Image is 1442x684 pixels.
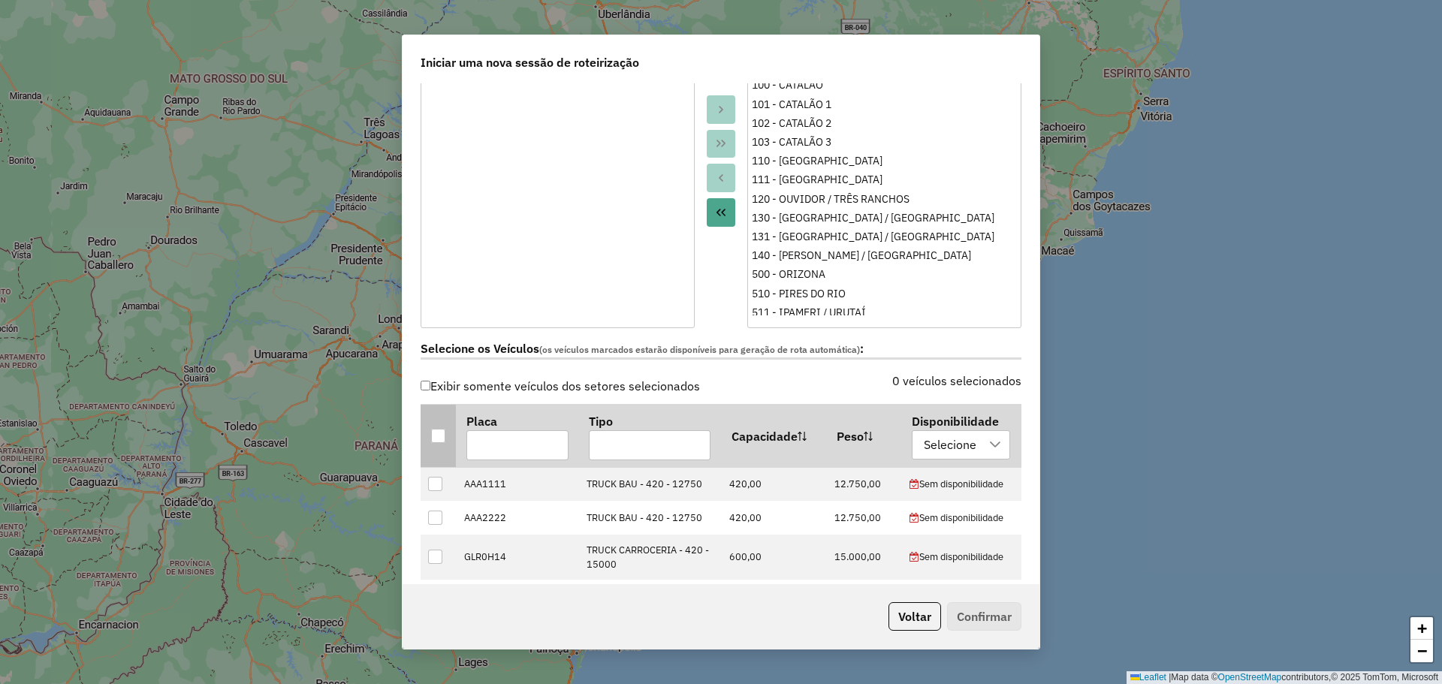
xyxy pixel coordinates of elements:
[752,305,1017,321] div: 511 - IPAMERI / URUTAÍ
[578,405,721,467] th: Tipo
[752,248,1017,264] div: 140 - [PERSON_NAME] / [GEOGRAPHIC_DATA]
[721,467,826,501] td: 420,00
[910,477,1013,491] div: Sem disponibilidade
[888,602,941,631] button: Voltar
[910,550,1013,564] div: Sem disponibilidade
[826,501,901,535] td: 12.750,00
[752,229,1017,245] div: 131 - [GEOGRAPHIC_DATA] / [GEOGRAPHIC_DATA]
[456,535,578,579] td: GLR0H14
[919,431,982,460] div: Selecione
[1218,672,1282,682] a: OpenStreetMap
[826,580,901,624] td: 4.500,00
[752,153,1017,169] div: 110 - [GEOGRAPHIC_DATA]
[721,580,826,624] td: 84,00
[1130,672,1166,682] a: Leaflet
[421,53,639,71] span: Iniciar uma nova sessão de roteirização
[752,134,1017,150] div: 103 - CATALÃO 3
[721,501,826,535] td: 420,00
[421,339,1021,360] label: Selecione os Veículos :
[1417,641,1427,660] span: −
[456,580,578,624] td: KBF2245
[721,535,826,579] td: 600,00
[752,116,1017,131] div: 102 - CATALÃO 2
[910,553,919,562] i: 'Roteirizador.NaoPossuiAgenda' | translate
[1127,671,1442,684] div: Map data © contributors,© 2025 TomTom, Microsoft
[752,172,1017,188] div: 111 - [GEOGRAPHIC_DATA]
[1169,672,1171,682] span: |
[721,405,826,467] th: Capacidade
[752,97,1017,113] div: 101 - CATALÃO 1
[1410,640,1433,662] a: Zoom out
[910,514,919,523] i: 'Roteirizador.NaoPossuiAgenda' | translate
[901,405,1021,466] th: Disponibilidade
[578,501,721,535] td: TRUCK BAU - 420 - 12750
[578,535,721,579] td: TRUCK CARROCERIA - 420 - 15000
[910,511,1013,525] div: Sem disponibilidade
[752,77,1017,93] div: 100 - CATALÃO
[910,480,919,490] i: 'Roteirizador.NaoPossuiAgenda' | translate
[421,372,700,400] label: Exibir somente veículos dos setores selecionados
[752,210,1017,226] div: 130 - [GEOGRAPHIC_DATA] / [GEOGRAPHIC_DATA]
[1410,617,1433,640] a: Zoom in
[826,535,901,579] td: 15.000,00
[707,198,735,227] button: Move All to Source
[456,501,578,535] td: AAA2222
[752,267,1017,282] div: 500 - ORIZONA
[826,467,901,501] td: 12.750,00
[578,467,721,501] td: TRUCK BAU - 420 - 12750
[456,467,578,501] td: AAA1111
[752,191,1017,207] div: 120 - OUVIDOR / TRÊS RANCHOS
[539,344,860,355] span: (os veículos marcados estarão disponíveis para geração de rota automática)
[892,372,1021,390] label: 0 veículos selecionados
[752,286,1017,302] div: 510 - PIRES DO RIO
[826,405,901,467] th: Peso
[421,381,430,390] input: Exibir somente veículos dos setores selecionados
[456,405,578,467] th: Placa
[578,580,721,624] td: 3/4 CARROCERIA - 84 - 4500
[1417,619,1427,637] span: +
